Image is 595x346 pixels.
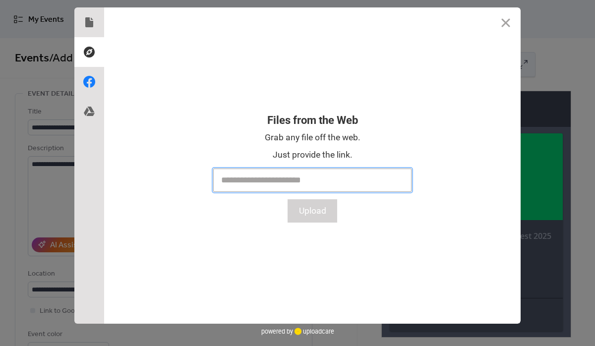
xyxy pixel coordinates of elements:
div: Local Files [74,7,104,37]
button: Upload [288,199,337,223]
a: uploadcare [293,328,334,335]
div: Google Drive [74,97,104,126]
button: Close [491,7,521,37]
div: powered by [261,324,334,339]
div: Just provide the link. [273,149,353,161]
div: Files from the Web [267,114,358,126]
div: Direct Link [74,37,104,67]
div: Facebook [74,67,104,97]
div: Grab any file off the web. [265,131,360,144]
